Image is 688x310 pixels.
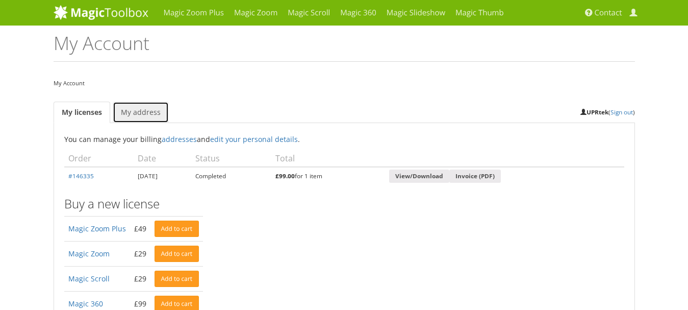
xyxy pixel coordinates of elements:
[130,216,150,241] td: £49
[130,266,150,291] td: £29
[191,167,271,185] td: Completed
[68,274,110,283] a: Magic Scroll
[210,134,298,144] a: edit your personal details
[275,172,279,180] span: £
[195,153,220,164] span: Status
[64,197,624,210] h3: Buy a new license
[275,172,295,180] bdi: 99.00
[54,77,635,89] nav: My Account
[138,153,156,164] span: Date
[449,170,501,183] a: Invoice (PDF)
[68,224,126,233] a: Magic Zoom Plus
[68,172,94,180] a: #146335
[54,33,635,62] h1: My Account
[610,108,633,116] a: Sign out
[113,102,169,123] a: My address
[130,241,150,266] td: £29
[138,172,158,180] time: [DATE]
[275,153,295,164] span: Total
[68,249,110,258] a: Magic Zoom
[155,271,199,287] a: Add to cart
[580,108,608,116] strong: UPRtek
[389,170,449,183] a: View/Download
[155,221,199,237] a: Add to cart
[155,246,199,262] a: Add to cart
[68,153,91,164] span: Order
[54,102,110,123] a: My licenses
[162,134,197,144] a: addresses
[64,133,624,145] p: You can manage your billing and .
[54,5,148,20] img: MagicToolbox.com - Image tools for your website
[580,108,635,116] small: ( )
[68,299,103,308] a: Magic 360
[595,8,622,18] span: Contact
[271,167,385,185] td: for 1 item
